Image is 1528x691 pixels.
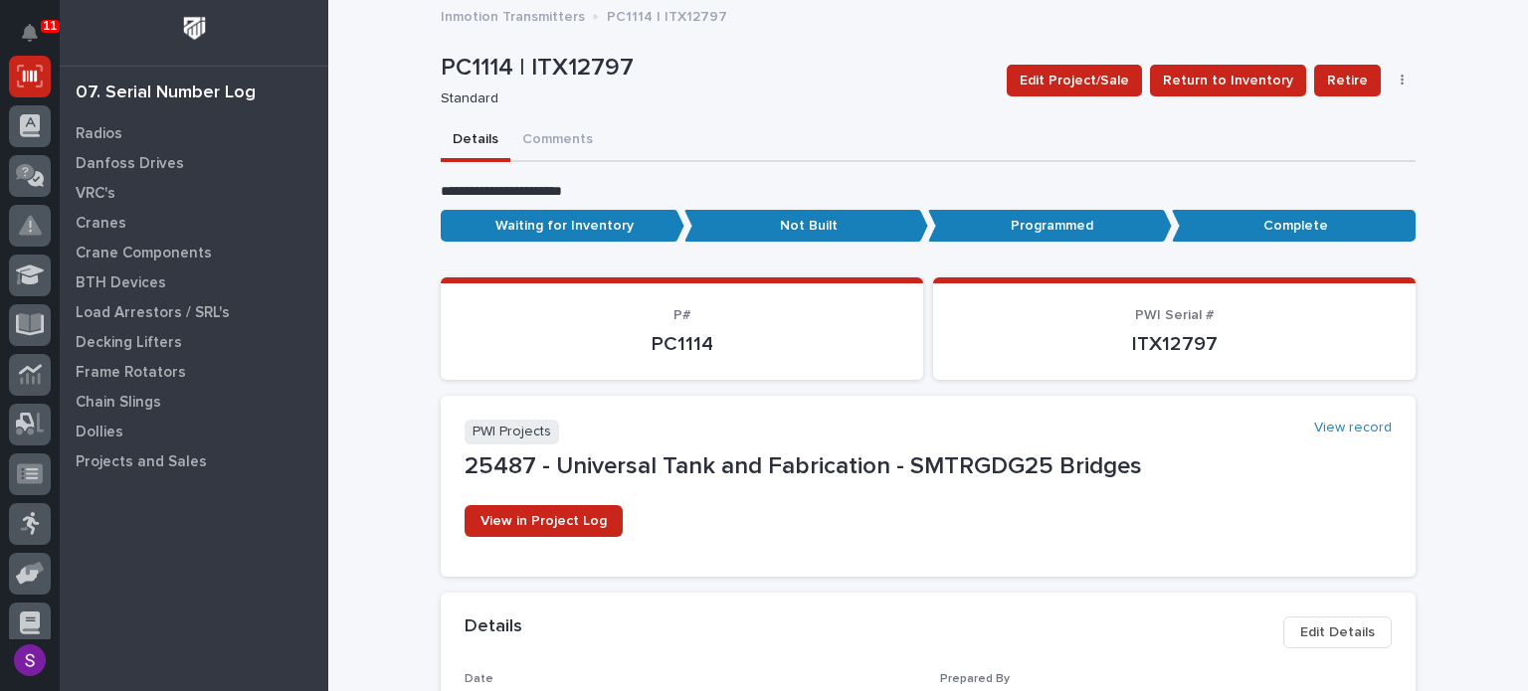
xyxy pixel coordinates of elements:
p: Waiting for Inventory [441,210,684,243]
p: BTH Devices [76,274,166,292]
p: ITX12797 [957,332,1392,356]
p: PC1114 | ITX12797 [441,54,991,83]
p: Load Arrestors / SRL's [76,304,230,322]
button: Return to Inventory [1150,65,1306,96]
a: View in Project Log [465,505,623,537]
button: Retire [1314,65,1381,96]
h2: Details [465,616,522,638]
img: Workspace Logo [176,10,213,47]
p: Radios [76,125,122,143]
span: P# [673,308,691,322]
button: Edit Project/Sale [1007,65,1142,96]
span: Edit Details [1300,620,1375,644]
a: Danfoss Drives [60,148,328,178]
p: Chain Slings [76,394,161,412]
a: Load Arrestors / SRL's [60,297,328,327]
button: Details [441,120,510,162]
p: Decking Lifters [76,334,182,352]
a: Crane Components [60,238,328,267]
p: Crane Components [76,245,212,262]
p: Danfoss Drives [76,155,184,173]
p: Not Built [684,210,928,243]
p: VRC's [76,185,115,203]
span: Prepared By [940,673,1010,685]
span: View in Project Log [480,514,607,528]
a: Radios [60,118,328,148]
a: VRC's [60,178,328,208]
a: Dollies [60,417,328,446]
button: Notifications [9,12,51,54]
a: Frame Rotators [60,357,328,387]
button: Edit Details [1283,616,1392,648]
p: Dollies [76,424,123,441]
button: users-avatar [9,639,51,681]
p: Inmotion Transmitters [441,4,585,26]
a: View record [1314,420,1392,436]
span: PWI Serial # [1135,308,1215,322]
div: Notifications11 [25,24,51,56]
p: 11 [44,19,57,33]
span: Edit Project/Sale [1020,69,1129,92]
p: PWI Projects [465,420,559,444]
button: Comments [510,120,605,162]
p: Frame Rotators [76,364,186,382]
p: Cranes [76,215,126,233]
span: Return to Inventory [1163,69,1293,92]
span: Date [465,673,493,685]
p: 25487 - Universal Tank and Fabrication - SMTRGDG25 Bridges [465,452,1392,481]
a: Projects and Sales [60,446,328,476]
a: BTH Devices [60,267,328,297]
p: Projects and Sales [76,453,207,471]
p: PC1114 | ITX12797 [607,4,727,26]
p: Programmed [928,210,1172,243]
span: Retire [1327,69,1368,92]
p: Complete [1172,210,1416,243]
a: Chain Slings [60,387,328,417]
a: Cranes [60,208,328,238]
p: PC1114 [465,332,899,356]
a: Decking Lifters [60,327,328,357]
div: 07. Serial Number Log [76,83,256,104]
p: Standard [441,90,983,107]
